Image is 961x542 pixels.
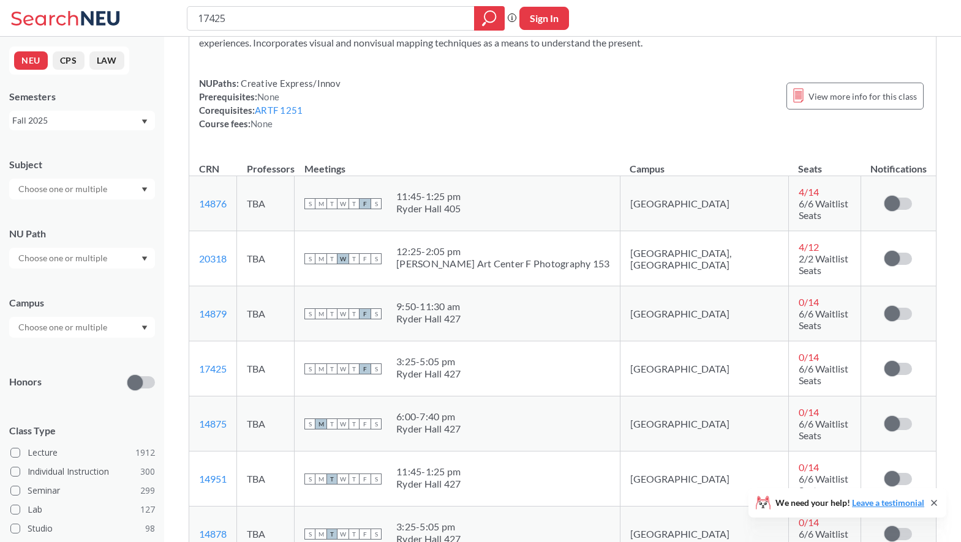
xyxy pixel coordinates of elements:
div: 6:00 - 7:40 pm [396,410,461,423]
span: 0 / 14 [799,516,819,528]
span: S [371,529,382,540]
button: LAW [89,51,124,70]
div: Campus [9,296,155,310]
label: Studio [10,521,155,536]
a: 14876 [199,198,227,209]
input: Class, professor, course number, "phrase" [197,8,465,29]
span: F [360,473,371,484]
input: Choose one or multiple [12,251,115,265]
th: Campus [620,150,788,176]
svg: Dropdown arrow [141,119,148,124]
span: Creative Express/Innov [239,78,341,89]
p: Honors [9,375,42,389]
span: T [326,253,337,264]
span: 300 [140,465,155,478]
a: 14951 [199,473,227,484]
div: Dropdown arrow [9,248,155,269]
th: Seats [788,150,861,176]
div: 11:45 - 1:25 pm [396,190,461,202]
span: T [326,529,337,540]
th: Notifications [861,150,936,176]
span: T [349,308,360,319]
span: T [326,473,337,484]
span: T [326,308,337,319]
td: [GEOGRAPHIC_DATA] [620,176,788,231]
th: Meetings [295,150,620,176]
span: None [257,91,279,102]
span: S [304,253,315,264]
button: Sign In [519,7,569,30]
span: S [371,473,382,484]
div: magnifying glass [474,6,505,31]
span: We need your help! [775,499,924,507]
label: Lab [10,502,155,518]
div: Ryder Hall 427 [396,368,461,380]
span: W [337,418,349,429]
span: F [360,363,371,374]
span: S [304,308,315,319]
div: 9:50 - 11:30 am [396,300,461,313]
span: T [349,529,360,540]
span: 0 / 14 [799,296,819,308]
div: Dropdown arrow [9,179,155,199]
span: 4 / 12 [799,241,819,253]
div: 3:25 - 5:05 pm [396,521,461,533]
td: TBA [237,286,295,341]
span: F [360,529,371,540]
td: [GEOGRAPHIC_DATA], [GEOGRAPHIC_DATA] [620,231,788,286]
span: M [315,473,326,484]
span: S [371,198,382,209]
span: 4 / 14 [799,186,819,198]
label: Individual Instruction [10,464,155,480]
span: 0 / 14 [799,406,819,418]
span: 0 / 14 [799,461,819,473]
span: None [251,118,273,129]
td: TBA [237,341,295,396]
span: W [337,529,349,540]
span: S [371,363,382,374]
span: S [304,529,315,540]
td: [GEOGRAPHIC_DATA] [620,286,788,341]
div: CRN [199,162,219,176]
span: 0 / 14 [799,351,819,363]
span: T [349,253,360,264]
label: Lecture [10,445,155,461]
span: M [315,418,326,429]
div: [PERSON_NAME] Art Center F Photography 153 [396,258,610,270]
span: 6/6 Waitlist Seats [799,363,848,386]
span: W [337,253,349,264]
td: [GEOGRAPHIC_DATA] [620,341,788,396]
div: 3:25 - 5:05 pm [396,355,461,368]
span: T [349,418,360,429]
span: T [349,473,360,484]
td: TBA [237,396,295,451]
span: T [326,363,337,374]
span: F [360,253,371,264]
span: 2/2 Waitlist Seats [799,253,848,276]
span: S [304,418,315,429]
a: ARTF 1251 [255,105,303,116]
span: T [326,198,337,209]
div: Subject [9,158,155,171]
span: 6/6 Waitlist Seats [799,473,848,496]
span: S [371,418,382,429]
label: Seminar [10,483,155,499]
button: CPS [53,51,85,70]
span: Class Type [9,424,155,437]
span: T [349,363,360,374]
span: M [315,253,326,264]
td: [GEOGRAPHIC_DATA] [620,396,788,451]
div: Semesters [9,90,155,103]
a: Leave a testimonial [852,497,924,508]
span: T [326,418,337,429]
button: NEU [14,51,48,70]
input: Choose one or multiple [12,320,115,335]
span: W [337,363,349,374]
span: S [304,363,315,374]
span: F [360,308,371,319]
span: S [371,308,382,319]
div: Ryder Hall 405 [396,202,461,215]
td: TBA [237,176,295,231]
a: 17425 [199,363,227,374]
span: 299 [140,484,155,497]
